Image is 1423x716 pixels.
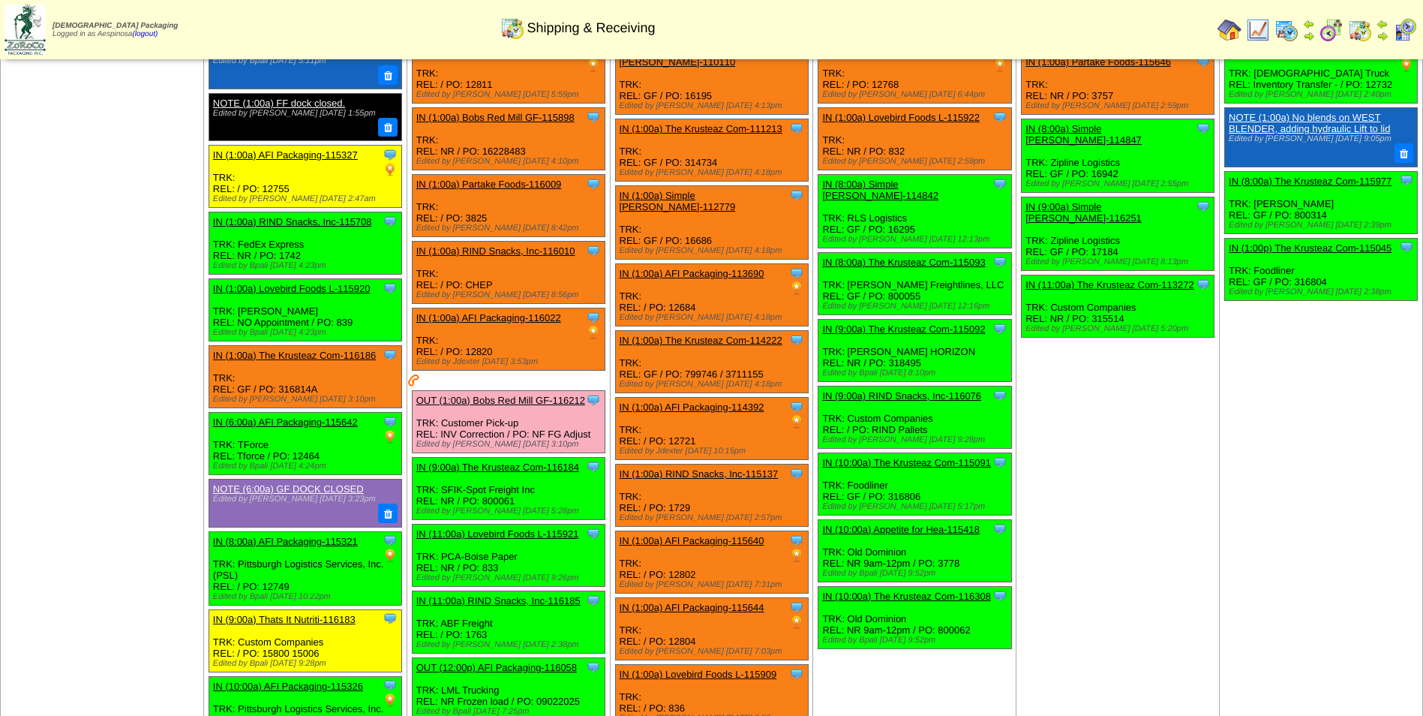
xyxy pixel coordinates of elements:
[1225,171,1418,233] div: TRK: [PERSON_NAME] REL: GF / PO: 800314
[416,395,585,406] a: OUT (1:00a) Bobs Red Mill GF-116212
[1025,201,1142,224] a: IN (9:00a) Simple [PERSON_NAME]-116251
[1022,275,1214,338] div: TRK: Custom Companies REL: NR / PO: 315514
[789,548,804,563] img: PO
[1025,123,1142,146] a: IN (8:00a) Simple [PERSON_NAME]-114847
[213,283,371,294] a: IN (1:00a) Lovebird Foods L-115920
[1225,41,1418,104] div: TRK: [DEMOGRAPHIC_DATA] Truck REL: Inventory Transfer - / PO: 12732
[789,533,804,548] img: Tooltip
[213,417,358,428] a: IN (6:00a) AFI Packaging-115642
[586,176,601,191] img: Tooltip
[213,149,358,161] a: IN (1:00a) AFI Packaging-115327
[789,266,804,281] img: Tooltip
[822,235,1010,244] div: Edited by [PERSON_NAME] [DATE] 12:13pm
[992,110,1007,125] img: Tooltip
[416,312,561,323] a: IN (1:00a) AFI Packaging-116022
[53,22,178,30] span: [DEMOGRAPHIC_DATA] Packaging
[209,279,401,341] div: TRK: [PERSON_NAME] REL: NO Appointment / PO: 839
[1022,197,1214,271] div: TRK: Zipline Logistics REL: GF / PO: 17184
[209,146,401,208] div: TRK: REL: / PO: 12755
[822,302,1010,311] div: Edited by [PERSON_NAME] [DATE] 12:16pm
[822,636,1010,645] div: Edited by Bpali [DATE] 9:52pm
[213,614,356,625] a: IN (9:00a) Thats It Nutriti-116183
[416,157,605,166] div: Edited by [PERSON_NAME] [DATE] 4:10pm
[818,520,1011,582] div: TRK: Old Dominion REL: NR 9am-12pm / PO: 3778
[822,257,985,268] a: IN (8:00a) The Krusteaz Com-115093
[416,90,605,99] div: Edited by [PERSON_NAME] [DATE] 5:59pm
[822,524,980,535] a: IN (10:00a) Appetite for Hea-115418
[615,331,808,393] div: TRK: REL: GF / PO: 799746 / 3711155
[383,533,398,548] img: Tooltip
[818,253,1011,315] div: TRK: [PERSON_NAME] Freightlines, LLC REL: GF / PO: 800055
[615,465,808,527] div: TRK: REL: / PO: 1729
[789,600,804,615] img: Tooltip
[1022,119,1214,193] div: TRK: Zipline Logistics REL: GF / PO: 16942
[213,395,401,404] div: Edited by [PERSON_NAME] [DATE] 3:10pm
[213,592,401,601] div: Edited by Bpali [DATE] 10:22pm
[789,188,804,203] img: Tooltip
[620,402,764,413] a: IN (1:00a) AFI Packaging-114392
[620,380,808,389] div: Edited by [PERSON_NAME] [DATE] 4:18pm
[992,254,1007,269] img: Tooltip
[620,513,808,522] div: Edited by [PERSON_NAME] [DATE] 2:57pm
[1303,18,1315,30] img: arrowleft.gif
[213,98,345,109] a: NOTE (1:00a) FF dock closed.
[213,194,401,203] div: Edited by [PERSON_NAME] [DATE] 2:47am
[586,660,601,675] img: Tooltip
[1319,18,1343,42] img: calendarblend.gif
[1393,18,1417,42] img: calendarcustomer.gif
[383,281,398,296] img: Tooltip
[412,525,605,587] div: TRK: PCA-Boise Paper REL: NR / PO: 833
[822,390,981,402] a: IN (9:00a) RIND Snacks, Inc-116076
[1229,112,1390,134] a: NOTE (1:00a) No blends on WEST BLENDER, adding hydraulic Lift to lid
[586,526,601,541] img: Tooltip
[383,611,398,626] img: Tooltip
[818,41,1011,104] div: TRK: REL: / PO: 12768
[822,457,991,468] a: IN (10:00a) The Krusteaz Com-115091
[822,112,980,123] a: IN (1:00a) Lovebird Foods L-115922
[620,647,808,656] div: Edited by [PERSON_NAME] [DATE] 7:03pm
[416,462,579,473] a: IN (9:00a) The Krusteaz Com-116184
[213,109,394,118] div: Edited by [PERSON_NAME] [DATE] 1:55pm
[822,569,1010,578] div: Edited by Bpali [DATE] 9:52pm
[1274,18,1298,42] img: calendarprod.gif
[416,707,605,716] div: Edited by Bpali [DATE] 7:25pm
[818,453,1011,516] div: TRK: Foodliner REL: GF / PO: 316806
[383,162,398,177] img: PO
[789,615,804,630] img: PO
[416,528,579,540] a: IN (11:00a) Lovebird Foods L-115921
[992,388,1007,403] img: Tooltip
[1229,176,1391,187] a: IN (8:00a) The Krusteaz Com-115977
[416,224,605,233] div: Edited by [PERSON_NAME] [DATE] 8:42pm
[213,261,401,270] div: Edited by Bpali [DATE] 4:23pm
[586,110,601,125] img: Tooltip
[416,290,605,299] div: Edited by [PERSON_NAME] [DATE] 8:56pm
[586,310,601,325] img: Tooltip
[132,30,158,38] a: (logout)
[818,320,1011,382] div: TRK: [PERSON_NAME] HORIZON REL: NR / PO: 318495
[586,325,601,340] img: PO
[416,595,581,606] a: IN (11:00a) RIND Snacks, Inc-116185
[818,175,1011,248] div: TRK: RLS Logistics REL: GF / PO: 16295
[1025,257,1214,266] div: Edited by [PERSON_NAME] [DATE] 8:13pm
[789,666,804,681] img: Tooltip
[412,175,605,237] div: TRK: REL: / PO: 3825
[416,112,575,123] a: IN (1:00a) Bobs Red Mill GF-115898
[789,414,804,429] img: PO
[1229,90,1417,99] div: Edited by [PERSON_NAME] [DATE] 2:40pm
[615,598,808,660] div: TRK: REL: / PO: 12804
[408,375,420,387] img: Customer has been contacted and delivery has been arranged
[416,640,605,649] div: Edited by [PERSON_NAME] [DATE] 2:38pm
[1025,179,1214,188] div: Edited by [PERSON_NAME] [DATE] 2:55pm
[822,90,1010,99] div: Edited by [PERSON_NAME] [DATE] 6:44pm
[620,246,808,255] div: Edited by [PERSON_NAME] [DATE] 4:18pm
[209,531,401,605] div: TRK: Pittsburgh Logistics Services, Inc. (PSL) REL: / PO: 12749
[620,313,808,322] div: Edited by [PERSON_NAME] [DATE] 4:18pm
[213,536,358,547] a: IN (8:00a) AFI Packaging-115321
[1025,324,1214,333] div: Edited by [PERSON_NAME] [DATE] 5:20pm
[213,350,376,361] a: IN (1:00a) The Krusteaz Com-116186
[789,466,804,481] img: Tooltip
[1196,199,1211,214] img: Tooltip
[1229,134,1409,143] div: Edited by [PERSON_NAME] [DATE] 9:05pm
[1348,18,1372,42] img: calendarinout.gif
[1025,279,1194,290] a: IN (11:00a) The Krusteaz Com-113272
